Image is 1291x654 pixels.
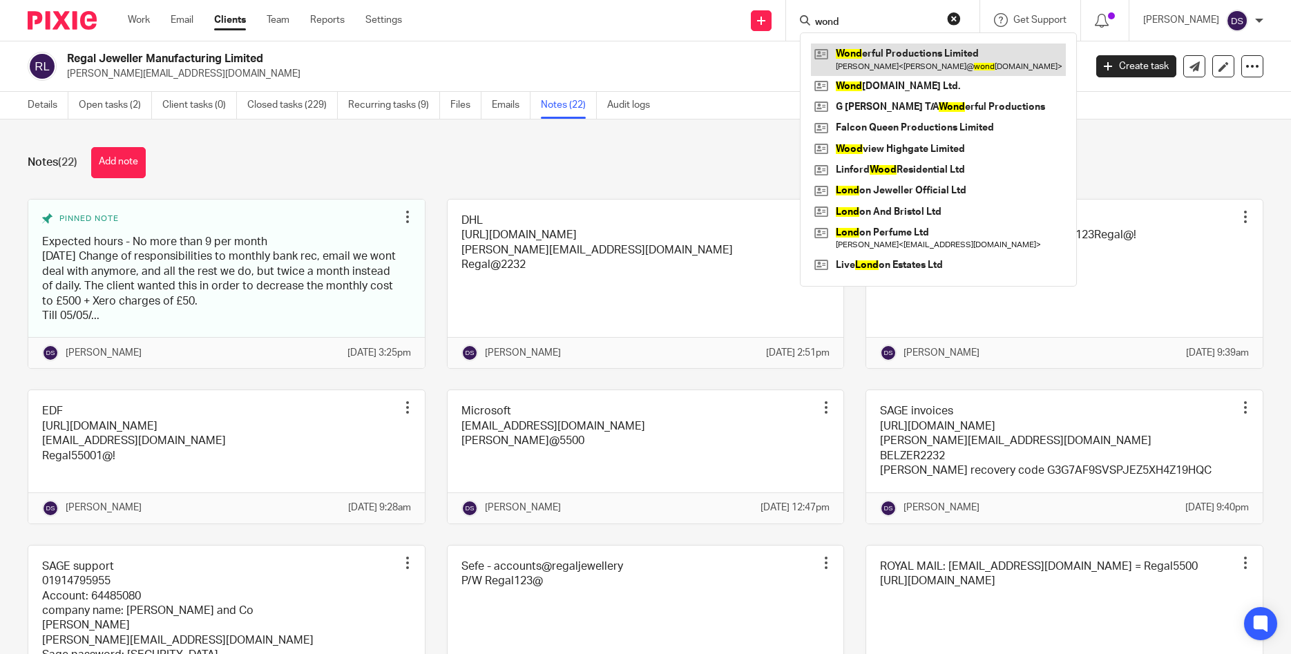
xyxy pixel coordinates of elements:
span: Get Support [1013,15,1067,25]
img: svg%3E [880,500,897,517]
a: Details [28,92,68,119]
img: Pixie [28,11,97,30]
button: Add note [91,147,146,178]
p: [PERSON_NAME] [66,501,142,514]
button: Clear [947,12,961,26]
a: Emails [492,92,530,119]
h1: Notes [28,155,77,170]
p: [PERSON_NAME] [485,346,561,360]
h2: Regal Jeweller Manufacturing Limited [67,52,874,66]
p: [PERSON_NAME] [485,501,561,514]
p: [PERSON_NAME] [903,501,979,514]
input: Search [814,17,938,29]
img: svg%3E [42,500,59,517]
a: Reports [310,13,345,27]
p: [DATE] 3:25pm [347,346,411,360]
img: svg%3E [461,345,478,361]
a: Team [267,13,289,27]
p: [PERSON_NAME] [1143,13,1219,27]
a: Audit logs [607,92,660,119]
a: Recurring tasks (9) [348,92,440,119]
a: Client tasks (0) [162,92,237,119]
p: [DATE] 9:28am [348,501,411,514]
img: svg%3E [880,345,897,361]
img: svg%3E [461,500,478,517]
a: Email [171,13,193,27]
p: [PERSON_NAME] [66,346,142,360]
a: Open tasks (2) [79,92,152,119]
div: Pinned note [42,213,397,224]
a: Work [128,13,150,27]
a: Notes (22) [541,92,597,119]
p: [PERSON_NAME][EMAIL_ADDRESS][DOMAIN_NAME] [67,67,1075,81]
p: [DATE] 9:39am [1186,346,1249,360]
a: Files [450,92,481,119]
p: [DATE] 2:51pm [766,346,830,360]
img: svg%3E [1226,10,1248,32]
p: [DATE] 9:40pm [1185,501,1249,514]
p: [PERSON_NAME] [903,346,979,360]
a: Settings [365,13,402,27]
img: svg%3E [42,345,59,361]
img: svg%3E [28,52,57,81]
a: Closed tasks (229) [247,92,338,119]
a: Create task [1096,55,1176,77]
p: [DATE] 12:47pm [761,501,830,514]
a: Clients [214,13,246,27]
span: (22) [58,157,77,168]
